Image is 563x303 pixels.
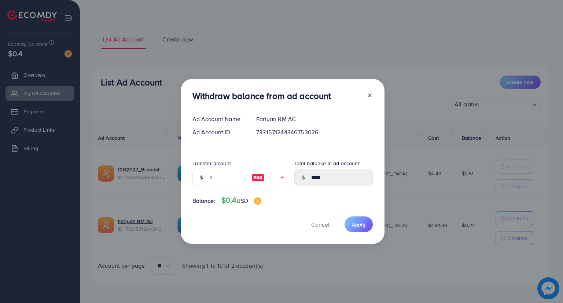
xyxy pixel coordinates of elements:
span: Cancel [311,220,330,229]
button: Apply [345,216,373,232]
img: image [251,173,265,182]
span: Balance: [192,197,216,205]
label: Total balance in ad account [294,160,360,167]
div: 7331571244346753026 [250,128,378,136]
span: USD [236,197,248,205]
div: Ad Account Name [187,115,251,123]
img: image [254,197,261,205]
div: Fariyan RM AC [250,115,378,123]
label: Transfer amount [192,160,231,167]
span: Apply [352,221,365,228]
h4: $0.4 [221,196,261,205]
h3: Withdraw balance from ad account [192,91,331,101]
div: Ad Account ID [187,128,251,136]
button: Cancel [302,216,339,232]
